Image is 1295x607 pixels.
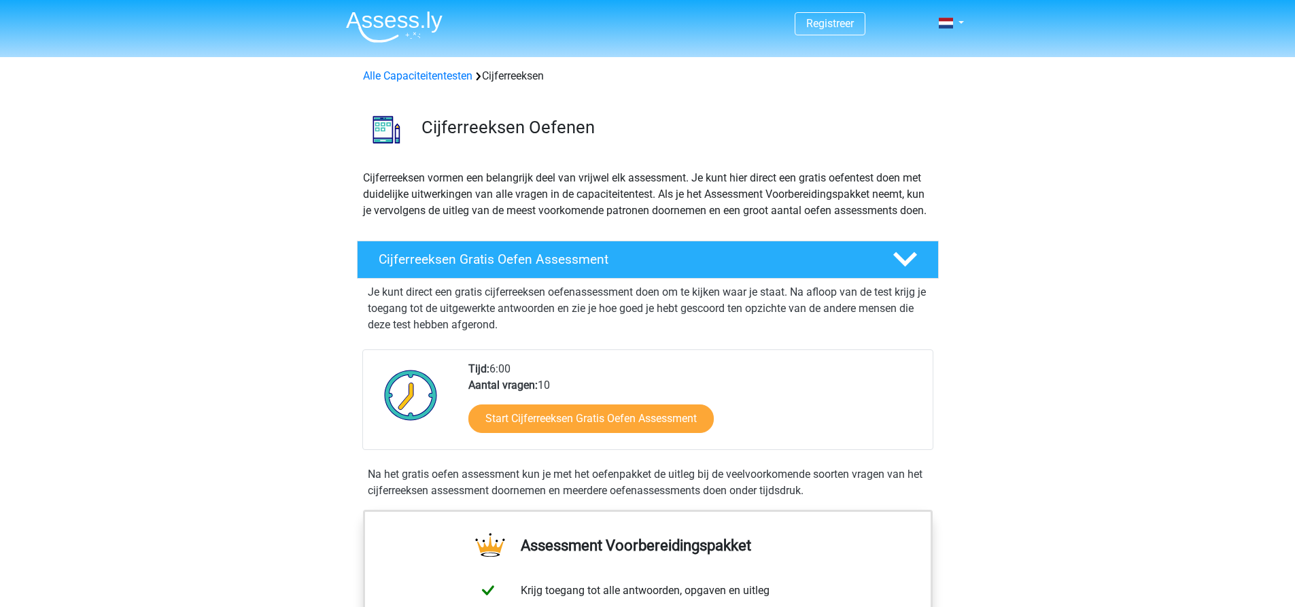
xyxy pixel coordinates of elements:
[358,68,938,84] div: Cijferreeksen
[468,404,714,433] a: Start Cijferreeksen Gratis Oefen Assessment
[363,69,472,82] a: Alle Capaciteitentesten
[351,241,944,279] a: Cijferreeksen Gratis Oefen Assessment
[368,284,928,333] p: Je kunt direct een gratis cijferreeksen oefenassessment doen om te kijken waar je staat. Na afloo...
[358,101,415,158] img: cijferreeksen
[468,362,489,375] b: Tijd:
[468,379,538,392] b: Aantal vragen:
[362,466,933,499] div: Na het gratis oefen assessment kun je met het oefenpakket de uitleg bij de veelvoorkomende soorte...
[458,361,932,449] div: 6:00 10
[346,11,443,43] img: Assessly
[363,170,933,219] p: Cijferreeksen vormen een belangrijk deel van vrijwel elk assessment. Je kunt hier direct een grat...
[806,17,854,30] a: Registreer
[377,361,445,429] img: Klok
[379,252,871,267] h4: Cijferreeksen Gratis Oefen Assessment
[421,117,928,138] h3: Cijferreeksen Oefenen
